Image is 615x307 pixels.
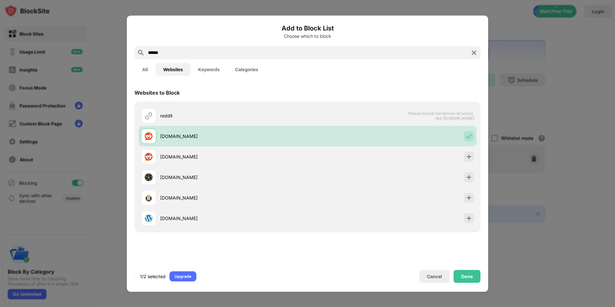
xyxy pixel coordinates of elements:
button: All [135,63,156,76]
div: [DOMAIN_NAME] [160,194,307,201]
img: favicons [145,132,152,140]
div: reddit [160,112,307,119]
img: favicons [145,173,152,181]
img: search-close [470,49,478,56]
div: [DOMAIN_NAME] [160,133,307,140]
div: Websites to Block [135,89,180,96]
div: Choose which to block [135,33,480,38]
div: [DOMAIN_NAME] [160,153,307,160]
img: favicons [145,153,152,160]
div: Upgrade [175,273,191,279]
button: Keywords [191,63,227,76]
button: Categories [227,63,266,76]
div: [DOMAIN_NAME] [160,215,307,222]
span: Please include full domain structure, like [DOMAIN_NAME] [408,111,474,120]
img: url.svg [145,112,152,119]
div: 1/2 selected [140,273,166,279]
img: favicons [145,194,152,201]
img: favicons [145,214,152,222]
div: Cancel [427,274,442,279]
button: Websites [156,63,191,76]
div: Done [461,274,473,279]
div: [DOMAIN_NAME] [160,174,307,181]
img: search.svg [137,49,145,56]
h6: Add to Block List [135,23,480,33]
